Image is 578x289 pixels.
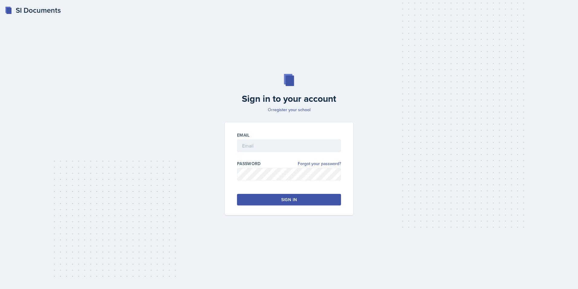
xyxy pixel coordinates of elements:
[237,132,250,138] label: Email
[237,161,261,167] label: Password
[5,5,61,16] a: SI Documents
[281,197,297,203] div: Sign in
[237,139,341,152] input: Email
[298,161,341,167] a: Forgot your password?
[273,107,310,113] a: register your school
[221,107,357,113] p: Or
[221,93,357,104] h2: Sign in to your account
[237,194,341,205] button: Sign in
